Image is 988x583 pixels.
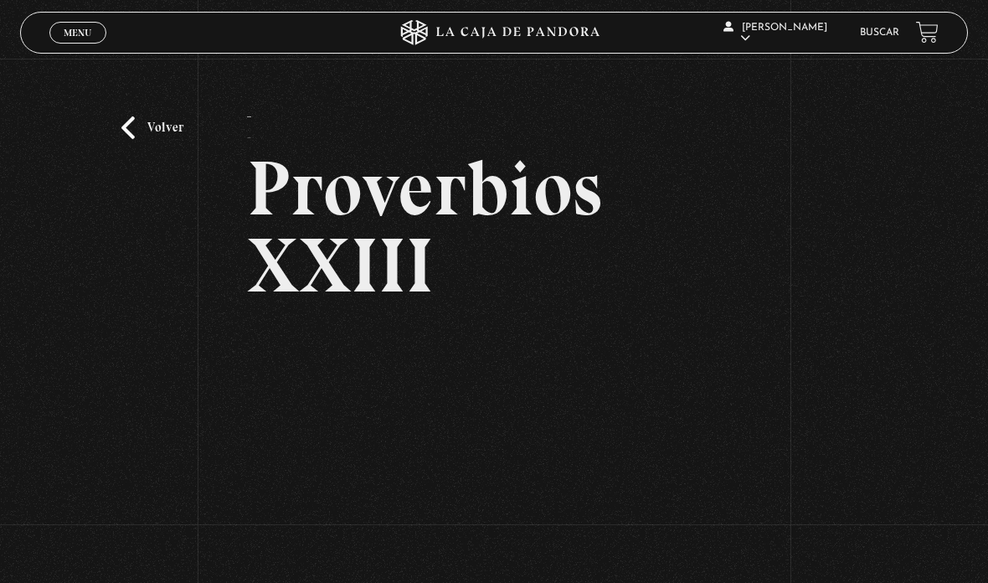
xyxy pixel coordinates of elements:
[64,28,91,38] span: Menu
[916,21,939,44] a: View your shopping cart
[59,42,98,54] span: Cerrar
[860,28,899,38] a: Buscar
[723,23,827,44] span: [PERSON_NAME]
[247,150,740,304] h2: Proverbios XXIII
[121,116,183,139] a: Volver
[247,116,251,150] p: -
